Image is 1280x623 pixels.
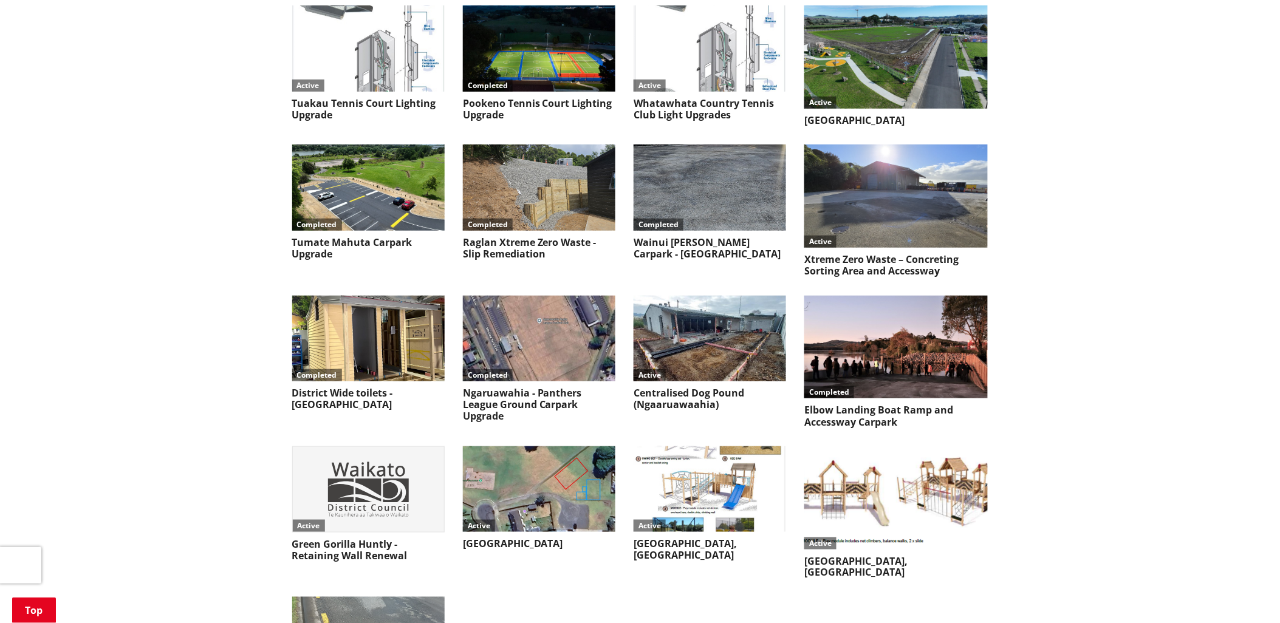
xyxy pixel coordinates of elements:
[804,254,988,277] h3: Xtreme Zero Waste – Concreting Sorting Area and Accessway
[634,369,666,381] div: Active
[634,5,786,91] img: PR-22204 Whatawhata Country Tennis Club LIght Upgrades
[804,5,988,109] img: PR-22241 Buckland Road Recreational Reserve 3
[292,219,342,231] div: Completed
[804,404,988,427] h3: Elbow Landing Boat Ramp and Accessway Carpark
[292,237,445,260] h3: Tumate Mahuta Carpark Upgrade
[292,296,445,381] img: Tamahere Toilet
[292,145,445,230] img: Tumate Mahuta Before After Jan 2025 2
[463,538,615,550] h3: [GEOGRAPHIC_DATA]
[804,145,988,277] a: ActiveXtreme Zero Waste – Concreting Sorting Area and Accessway
[804,5,988,126] a: Active[GEOGRAPHIC_DATA]
[804,386,854,398] div: Completed
[463,446,615,550] a: Active[GEOGRAPHIC_DATA]
[634,219,683,231] div: Completed
[463,520,495,532] div: Active
[292,296,445,411] a: CompletedDistrict Wide toilets - [GEOGRAPHIC_DATA]
[634,520,666,532] div: Active
[293,520,325,532] div: Active
[804,97,837,109] div: Active
[292,387,445,410] h3: District Wide toilets - [GEOGRAPHIC_DATA]
[634,538,786,561] h3: [GEOGRAPHIC_DATA], [GEOGRAPHIC_DATA]
[804,446,988,579] a: Active[GEOGRAPHIC_DATA], [GEOGRAPHIC_DATA]
[463,5,615,91] img: Pookeno Tennis Court Lighting May 2024 2
[292,5,445,91] img: PR-22173 Tuakau Tennis Court Lighting Upgrade
[804,296,988,428] a: CompletedElbow Landing Boat Ramp and Accessway Carpark
[463,219,513,231] div: Completed
[804,537,837,550] div: Active
[1224,572,1268,616] iframe: Messenger Launcher
[634,5,786,121] a: ActiveWhatawhata Country Tennis Club Light Upgrades
[804,446,988,550] img: PR-24017 Kahui Ave, Matangi Playground 3
[463,145,615,230] img: PR-24129 Raglan Xtreme Zero Waste Slip Remediation 2024 Nov 4
[634,446,786,532] img: PR-24016 Riverview Road, Huntly Playground
[292,446,445,562] a: ActiveGreen Gorilla Huntly - Retaining Wall Renewal
[463,369,513,381] div: Completed
[634,387,786,410] h3: Centralised Dog Pound (Ngaaruawaahia)
[463,296,615,423] a: CompletedNgaruawahia - Panthers League Ground Carpark Upgrade
[292,5,445,121] a: ActiveTuakau Tennis Court Lighting Upgrade
[634,145,786,260] a: CompletedWainui [PERSON_NAME] Carpark - [GEOGRAPHIC_DATA]
[463,296,615,381] img: PR-22057 Panthers League Park Carpark
[634,98,786,121] h3: Whatawhata Country Tennis Club Light Upgrades
[804,236,837,248] div: Active
[463,80,513,92] div: Completed
[463,446,615,532] img: PR-24014 DW Playground Fraser Street, Huntly West
[292,145,445,260] a: CompletedTumate Mahuta Carpark Upgrade
[804,556,988,579] h3: [GEOGRAPHIC_DATA], [GEOGRAPHIC_DATA]
[292,98,445,121] h3: Tuakau Tennis Court Lighting Upgrade
[12,597,56,623] a: Top
[293,447,444,532] img: image-fallback.svg
[634,446,786,562] a: Active[GEOGRAPHIC_DATA], [GEOGRAPHIC_DATA]
[463,5,615,121] a: CompletedPookeno Tennis Court Lighting Upgrade
[634,237,786,260] h3: Wainui [PERSON_NAME] Carpark - [GEOGRAPHIC_DATA]
[804,115,988,126] h3: [GEOGRAPHIC_DATA]
[634,145,786,230] img: PR-24269 Wainui Bush Carpark
[804,145,988,248] img: PR 24297 Xtreme Zero Waste - Concreting Sorting Area and Accessway
[463,237,615,260] h3: Raglan Xtreme Zero Waste - Slip Remediation
[634,80,666,92] div: Active
[292,369,342,381] div: Completed
[463,98,615,121] h3: Pookeno Tennis Court Lighting Upgrade
[292,539,445,562] h3: Green Gorilla Huntly - Retaining Wall Renewal
[804,296,988,399] img: Elbow Boat Ramp
[463,145,615,260] a: CompletedRaglan Xtreme Zero Waste - Slip Remediation
[634,296,786,381] img: PR-22223 Centralised Dog Pound
[292,80,324,92] div: Active
[463,387,615,423] h3: Ngaruawahia - Panthers League Ground Carpark Upgrade
[634,296,786,411] a: ActiveCentralised Dog Pound (Ngaaruawaahia)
